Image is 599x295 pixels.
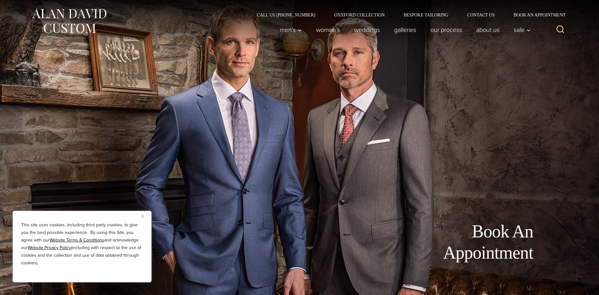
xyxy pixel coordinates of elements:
[141,215,144,218] img: Close
[347,23,387,36] a: weddings
[273,23,534,36] nav: Primary Navigation
[280,27,302,33] span: Men’s
[553,22,568,37] button: View Search Form
[458,13,504,17] a: Contact Us
[504,13,568,17] a: Book an Appointment
[325,13,394,17] a: Oxxford Collection
[141,212,149,220] button: Close
[50,237,104,243] a: Website Terms & Conditions
[28,244,71,251] a: Website Privacy Policy
[391,221,533,263] h1: Book An Appointment
[309,23,347,36] a: Women’s
[423,23,469,36] a: Our Process
[394,13,458,17] a: Bespoke Tailoring
[469,23,506,36] a: About Us
[248,13,325,17] a: Call Us [PHONE_NUMBER]
[31,7,107,35] img: Alan David Custom
[21,221,143,267] p: This site uses cookies, including third party cookies, to give you the best possible experience. ...
[514,27,531,33] span: Sale
[248,13,568,17] nav: Secondary Navigation
[387,23,423,36] a: Galleries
